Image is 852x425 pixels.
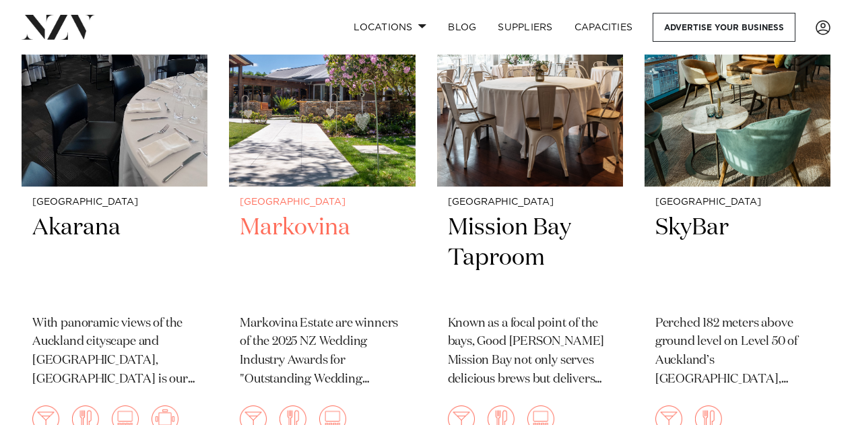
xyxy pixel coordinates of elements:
small: [GEOGRAPHIC_DATA] [32,197,197,207]
p: Markovina Estate are winners of the 2025 NZ Wedding Industry Awards for "Outstanding Wedding Rece... [240,315,404,390]
p: Perched 182 meters above ground level on Level 50 of Auckland’s [GEOGRAPHIC_DATA], [GEOGRAPHIC_DA... [655,315,820,390]
h2: Mission Bay Taproom [448,213,612,304]
a: BLOG [437,13,487,42]
h2: Akarana [32,213,197,304]
small: [GEOGRAPHIC_DATA] [448,197,612,207]
p: Known as a focal point of the bays, Good [PERSON_NAME] Mission Bay not only serves delicious brew... [448,315,612,390]
h2: Markovina [240,213,404,304]
p: With panoramic views of the Auckland cityscape and [GEOGRAPHIC_DATA], [GEOGRAPHIC_DATA] is our ci... [32,315,197,390]
h2: SkyBar [655,213,820,304]
a: SUPPLIERS [487,13,563,42]
a: Advertise your business [653,13,795,42]
small: [GEOGRAPHIC_DATA] [240,197,404,207]
small: [GEOGRAPHIC_DATA] [655,197,820,207]
a: Capacities [564,13,644,42]
a: Locations [343,13,437,42]
img: nzv-logo.png [22,15,95,39]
